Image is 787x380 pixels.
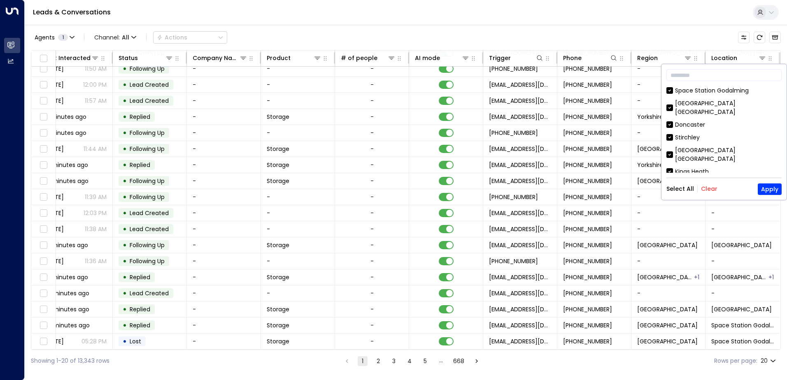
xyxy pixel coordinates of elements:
[637,273,693,281] span: Berkshire
[123,158,127,172] div: •
[370,337,374,345] div: -
[38,160,49,170] span: Toggle select row
[187,317,261,333] td: -
[267,321,289,329] span: Storage
[123,238,127,252] div: •
[122,34,129,41] span: All
[267,273,289,281] span: Storage
[44,53,91,63] div: Last Interacted
[123,334,127,348] div: •
[489,81,551,89] span: leads@space-station.co.uk
[44,321,90,329] span: 27 minutes ago
[666,99,782,116] div: [GEOGRAPHIC_DATA] [GEOGRAPHIC_DATA]
[187,61,261,76] td: -
[563,241,612,249] span: +447891591635
[31,32,77,43] button: Agents1
[415,53,470,63] div: AI mode
[33,7,111,17] a: Leads & Conversations
[130,289,169,297] span: Lead Created
[38,208,49,218] span: Toggle select row
[370,321,374,329] div: -
[563,129,612,137] span: +447877296329
[187,301,261,317] td: -
[675,120,705,129] div: Doncaster
[706,221,780,237] td: -
[472,356,482,366] button: Go to next page
[631,61,706,76] td: -
[267,177,289,185] span: Storage
[187,157,261,173] td: -
[130,257,165,265] span: Following Up
[489,65,538,73] span: +447788816041
[130,145,165,153] span: Following Up
[85,193,107,201] p: 11:39 AM
[666,86,782,95] div: Space Station Godalming
[370,177,374,185] div: -
[711,337,774,345] span: Space Station Godalming
[44,305,89,313] span: 25 minutes ago
[666,146,782,163] div: [GEOGRAPHIC_DATA] [GEOGRAPHIC_DATA]
[370,161,374,169] div: -
[631,93,706,109] td: -
[370,113,374,121] div: -
[489,161,551,169] span: leads@space-station.co.uk
[675,167,709,176] div: Kings Heath
[38,304,49,315] span: Toggle select row
[370,97,374,105] div: -
[706,253,780,269] td: -
[666,120,782,129] div: Doncaster
[187,93,261,109] td: -
[666,185,694,192] button: Select All
[489,337,551,345] span: leads@space-station.co.uk
[44,113,86,121] span: 7 minutes ago
[38,288,49,299] span: Toggle select row
[38,128,49,138] span: Toggle select row
[489,305,551,313] span: leads@space-station.co.uk
[370,65,374,73] div: -
[563,257,612,265] span: +447891591635
[187,205,261,221] td: -
[389,356,399,366] button: Go to page 3
[489,225,551,233] span: leads@space-station.co.uk
[38,53,49,64] span: Toggle select all
[119,53,138,63] div: Status
[637,113,663,121] span: Yorkshire
[694,273,699,281] div: London
[44,129,86,137] span: 9 minutes ago
[44,273,88,281] span: 19 minutes ago
[261,61,335,76] td: -
[35,35,55,40] span: Agents
[637,305,698,313] span: Berkshire
[130,321,150,329] span: Replied
[187,221,261,237] td: -
[44,161,88,169] span: 10 minutes ago
[130,97,169,105] span: Lead Created
[267,305,289,313] span: Storage
[637,321,698,329] span: Surrey
[370,273,374,281] div: -
[563,305,612,313] span: +447870876705
[489,193,538,201] span: +447891542015
[769,32,781,43] button: Archived Leads
[711,305,772,313] span: Space Station Slough
[187,141,261,157] td: -
[341,53,377,63] div: # of people
[761,355,778,367] div: 20
[85,97,107,105] p: 11:57 AM
[193,53,247,63] div: Company Name
[58,34,68,41] span: 1
[267,161,289,169] span: Storage
[187,269,261,285] td: -
[38,224,49,234] span: Toggle select row
[768,273,774,281] div: Space Station Slough
[675,99,782,116] div: [GEOGRAPHIC_DATA] [GEOGRAPHIC_DATA]
[38,272,49,283] span: Toggle select row
[187,237,261,253] td: -
[85,257,107,265] p: 11:36 AM
[85,225,107,233] p: 11:38 AM
[563,65,612,73] span: +447788816041
[489,129,538,137] span: +447877296329
[563,193,612,201] span: +447891542015
[489,273,551,281] span: leads@space-station.co.uk
[675,86,749,95] div: Space Station Godalming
